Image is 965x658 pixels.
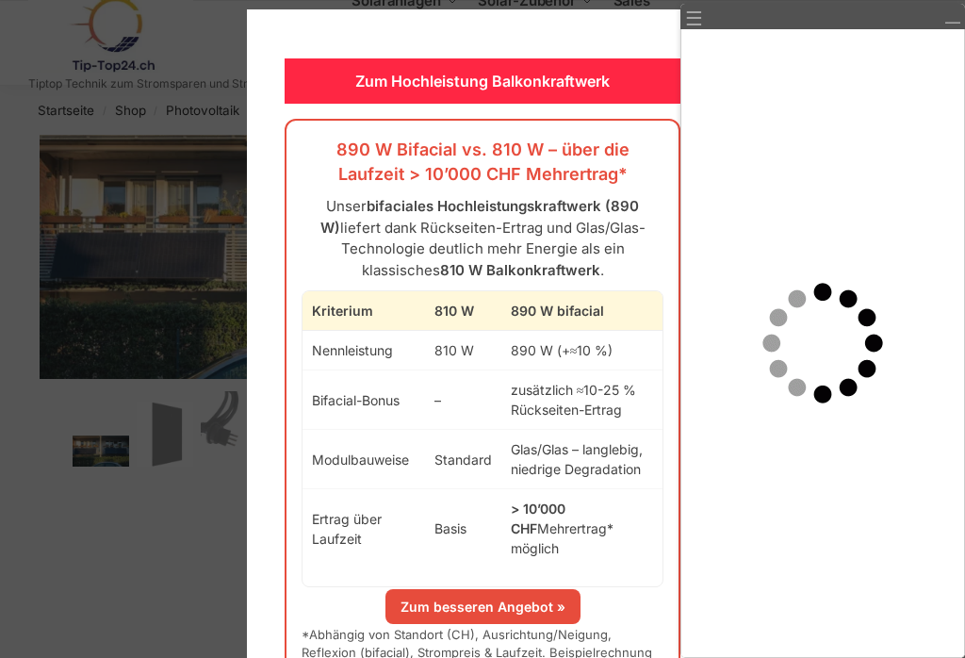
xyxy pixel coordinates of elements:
[501,291,662,331] th: 890 W bifacial
[425,331,501,370] td: 810 W
[501,370,662,430] td: zusätzlich ≈10-25 % Rückseiten-Ertrag
[501,430,662,489] td: Glas/Glas – langlebig, niedrige Degradation
[501,331,662,370] td: 890 W (+≈10 %)
[303,370,425,430] td: Bifacial-Bonus
[303,430,425,489] td: Modulbauweise
[303,331,425,370] td: Nennleistung
[440,261,600,279] strong: 810 W Balkonkraftwerk
[511,501,565,536] strong: > 10’000 CHF
[685,8,703,28] a: ☰
[943,8,960,25] a: Minimieren/Wiederherstellen
[425,489,501,568] td: Basis
[681,29,964,657] iframe: Live Hilfe
[385,589,581,624] a: Zum besseren Angebot »
[303,291,425,331] th: Kriterium
[303,489,425,568] td: Ertrag über Laufzeit
[285,58,680,104] div: Zum Hochleistung Balkonkraftwerk
[425,370,501,430] td: –
[302,196,663,281] p: Unser liefert dank Rückseiten-Ertrag und Glas/Glas-Technologie deutlich mehr Energie als ein klas...
[501,489,662,568] td: Mehrertrag* möglich
[320,197,640,237] strong: bifaciales Hochleistungskraftwerk (890 W)
[302,138,663,187] h3: 890 W Bifacial vs. 810 W – über die Laufzeit > 10’000 CHF Mehrertrag*
[425,291,501,331] th: 810 W
[425,430,501,489] td: Standard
